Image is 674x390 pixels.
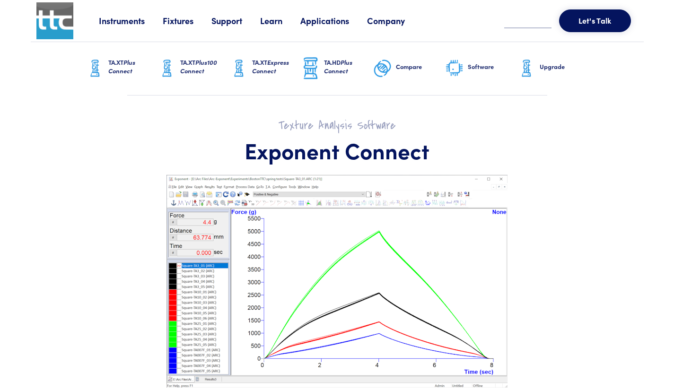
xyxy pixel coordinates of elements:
span: Express Connect [252,58,289,75]
a: Software [445,42,517,95]
h1: Exponent Connect [53,137,621,164]
span: Plus100 Connect [180,58,217,75]
button: Let's Talk [559,9,631,32]
img: ta-xt-graphic.png [158,57,176,80]
a: TA.HDPlus Connect [301,42,373,95]
img: exponent-graphs.png [166,175,508,388]
img: ttc_logo_1x1_v1.0.png [36,2,73,39]
span: Plus Connect [324,58,352,75]
a: Instruments [99,15,163,26]
a: Learn [260,15,300,26]
a: Company [367,15,423,26]
img: ta-xt-graphic.png [86,57,105,80]
h6: TA.XT [108,58,158,75]
h2: Texture Analysis Software [53,118,621,133]
h6: TA.XT [252,58,301,75]
img: ta-xt-graphic.png [229,57,248,80]
a: TA.XTExpress Connect [229,42,301,95]
a: Applications [300,15,367,26]
img: ta-hd-graphic.png [301,56,320,81]
h6: TA.HD [324,58,373,75]
h6: Compare [396,62,445,71]
h6: Upgrade [540,62,589,71]
a: Support [211,15,260,26]
img: ta-xt-graphic.png [517,57,536,80]
h6: TA.XT [180,58,229,75]
a: Fixtures [163,15,211,26]
a: Compare [373,42,445,95]
img: software-graphic.png [445,59,464,78]
h6: Software [468,62,517,71]
span: Plus Connect [108,58,135,75]
a: TA.XTPlus Connect [86,42,158,95]
img: compare-graphic.png [373,57,392,80]
a: Upgrade [517,42,589,95]
a: TA.XTPlus100 Connect [158,42,229,95]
